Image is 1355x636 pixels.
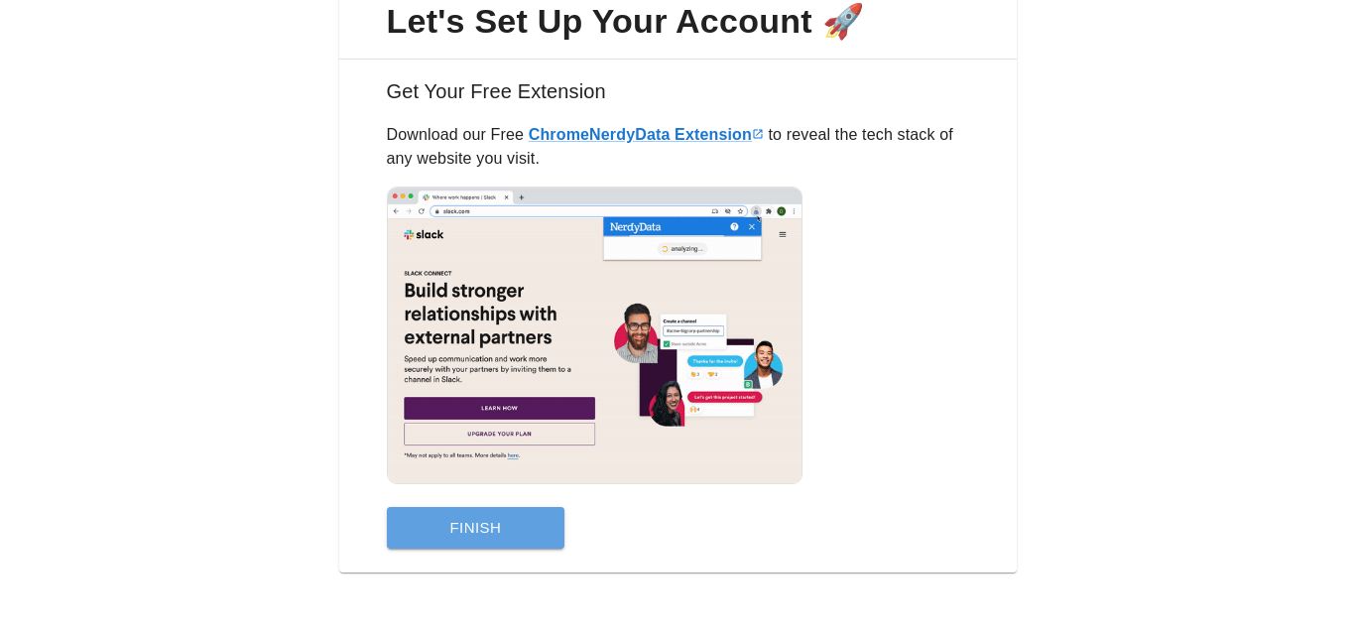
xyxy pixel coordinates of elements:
[387,123,969,171] p: Download our Free to reveal the tech stack of any website you visit.
[355,1,1001,43] span: Let's Set Up Your Account 🚀
[1256,495,1331,571] iframe: Drift Widget Chat Controller
[529,126,764,143] a: ChromeNerdyData Extension
[387,507,565,549] button: Finish
[355,75,1001,123] h6: Get Your Free Extension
